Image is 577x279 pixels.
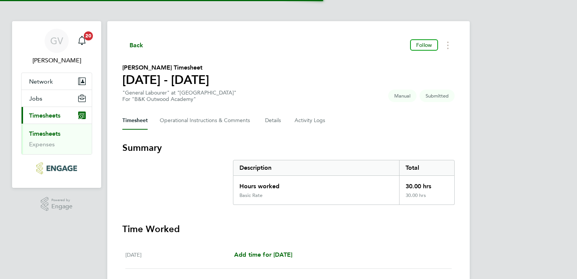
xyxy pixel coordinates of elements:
[12,21,101,188] nav: Main navigation
[125,250,234,259] div: [DATE]
[122,112,148,130] button: Timesheet
[234,251,292,258] span: Add time for [DATE]
[399,160,454,175] div: Total
[51,203,73,210] span: Engage
[29,130,60,137] a: Timesheets
[122,40,143,50] button: Back
[410,39,438,51] button: Follow
[233,160,455,205] div: Summary
[239,192,262,198] div: Basic Rate
[416,42,432,48] span: Follow
[265,112,282,130] button: Details
[22,124,92,154] div: Timesheets
[74,29,89,53] a: 20
[36,162,77,174] img: bandk-logo-retina.png
[122,72,209,87] h1: [DATE] - [DATE]
[22,73,92,90] button: Network
[21,162,92,174] a: Go to home page
[420,90,455,102] span: This timesheet is Submitted.
[399,192,454,205] div: 30.00 hrs
[160,112,253,130] button: Operational Instructions & Comments
[234,250,292,259] a: Add time for [DATE]
[29,78,53,85] span: Network
[122,96,236,102] div: For "B&K Outwood Academy"
[29,95,42,102] span: Jobs
[399,176,454,192] div: 30.00 hrs
[22,90,92,107] button: Jobs
[84,31,93,40] span: 20
[233,160,399,175] div: Description
[441,39,455,51] button: Timesheets Menu
[122,90,236,102] div: "General Labourer" at "[GEOGRAPHIC_DATA]"
[388,90,417,102] span: This timesheet was manually created.
[130,41,143,50] span: Back
[233,176,399,192] div: Hours worked
[29,112,60,119] span: Timesheets
[21,56,92,65] span: Gabriel Vieru
[122,63,209,72] h2: [PERSON_NAME] Timesheet
[29,141,55,148] a: Expenses
[21,29,92,65] a: GV[PERSON_NAME]
[41,197,73,211] a: Powered byEngage
[22,107,92,124] button: Timesheets
[51,197,73,203] span: Powered by
[122,142,455,154] h3: Summary
[50,36,63,46] span: GV
[122,223,455,235] h3: Time Worked
[295,112,326,130] button: Activity Logs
